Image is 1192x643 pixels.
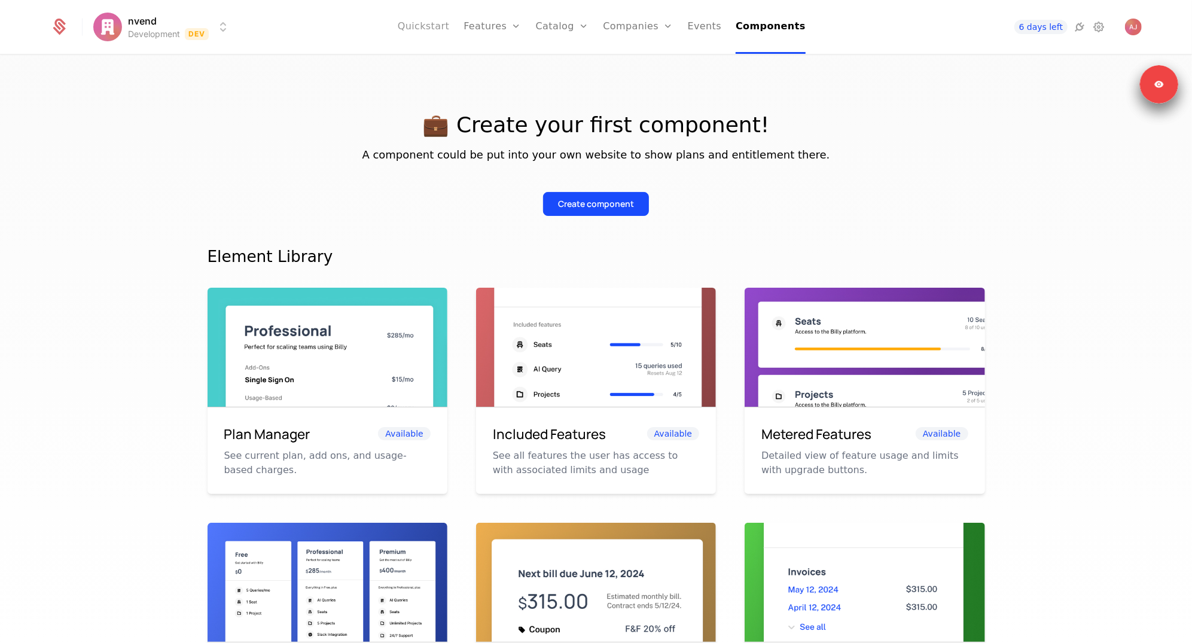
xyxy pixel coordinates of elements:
[1072,20,1087,34] a: Integrations
[1125,19,1142,35] button: Open user button
[647,427,699,440] span: Available
[128,14,157,28] span: nvend
[761,424,871,444] h6: Metered Features
[493,424,606,444] h6: Included Features
[378,427,430,440] span: Available
[493,449,699,477] p: See all features the user has access to with associated limits and usage
[761,449,968,477] p: Detailed view of feature usage and limits with upgrade buttons.
[1125,19,1142,35] img: Andrew Joiner
[224,424,310,444] h6: Plan Manager
[1092,20,1106,34] a: Settings
[558,198,634,210] div: Create component
[224,449,431,477] p: See current plan, add ons, and usage-based charges.
[208,147,985,163] p: A component could be put into your own website to show plans and entitlement there.
[208,113,985,137] p: 💼 Create your first component!
[185,28,209,40] span: Dev
[208,245,985,269] div: Element Library
[97,14,231,40] button: Select environment
[1014,20,1068,34] a: 6 days left
[916,427,968,440] span: Available
[128,28,180,40] div: Development
[543,192,649,216] button: Create component
[93,13,122,41] img: nvend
